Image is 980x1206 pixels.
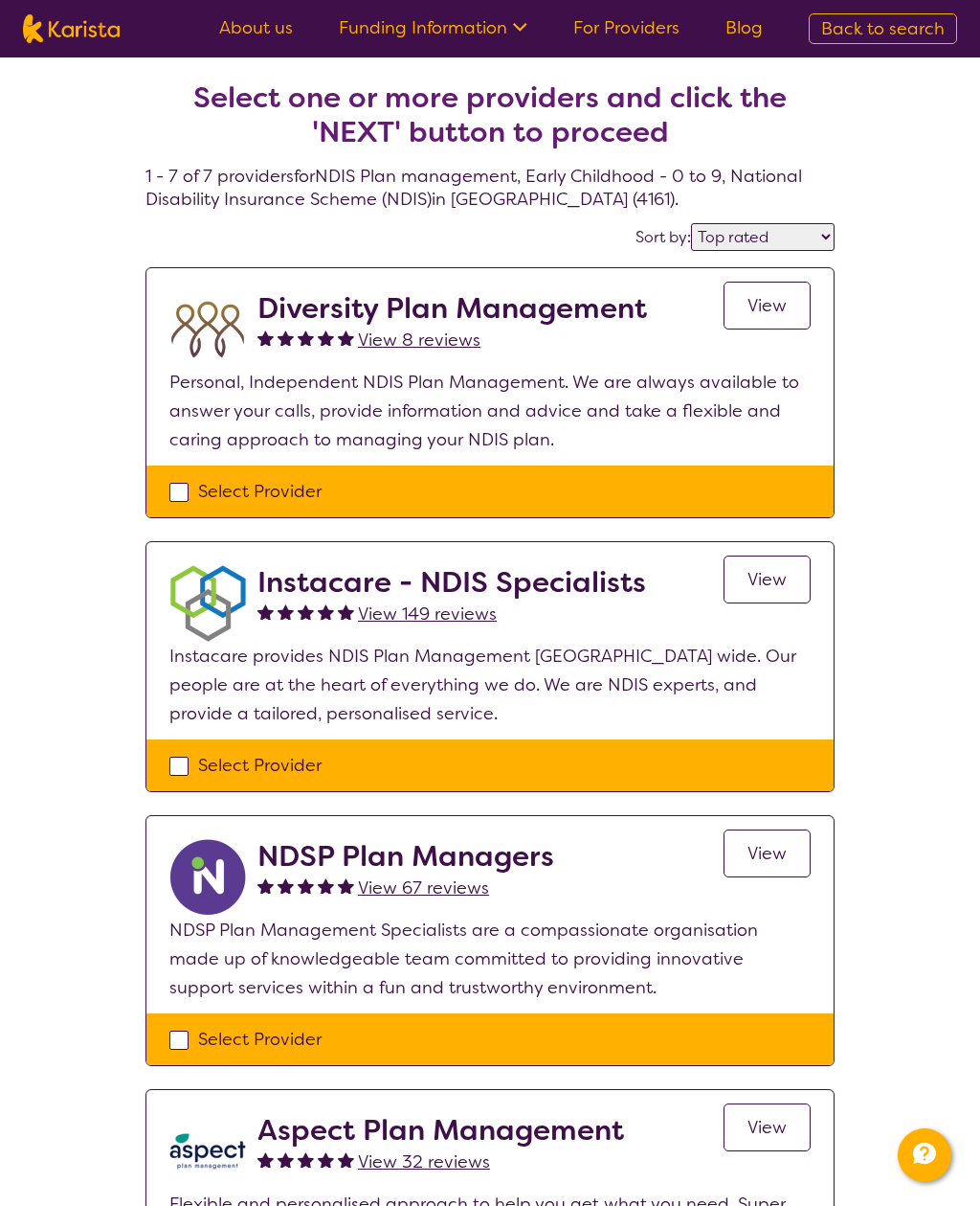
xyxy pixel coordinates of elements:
[809,13,957,44] a: Back to search
[747,842,787,865] span: View
[257,603,274,620] img: fullstar
[358,874,489,902] a: View 67 reviews
[318,1151,334,1168] img: fullstar
[257,565,646,600] h2: Instacare - NDIS Specialists
[358,329,480,352] span: View 8 reviews
[23,14,120,43] img: Karista logo
[169,291,246,368] img: duqvjtfkvnzb31ymex15.png
[338,603,354,620] img: fullstar
[278,603,294,620] img: fullstar
[747,568,787,591] span: View
[278,330,294,346] img: fullstar
[339,16,527,39] a: Funding Information
[318,877,334,894] img: fullstar
[747,294,787,317] span: View
[169,1113,246,1190] img: lkb8hqptqmnl8bp1urdw.png
[219,16,293,39] a: About us
[725,16,763,39] a: Blog
[338,330,354,346] img: fullstar
[318,330,334,346] img: fullstar
[257,291,647,326] h2: Diversity Plan Management
[169,565,246,642] img: obkhna0zu27zdd4ubuus.png
[145,34,835,211] h4: 1 - 7 of 7 providers for NDIS Plan management , Early Childhood - 0 to 9 , National Disability In...
[318,603,334,620] img: fullstar
[338,877,354,894] img: fullstar
[358,876,489,899] span: View 67 reviews
[169,916,811,1002] p: NDSP Plan Management Specialists are a compassionate organisation made up of knowledgeable team c...
[168,80,812,149] h2: Select one or more providers and click the 'NEXT' button to proceed
[358,1148,490,1176] a: View 32 reviews
[358,1150,490,1173] span: View 32 reviews
[821,17,945,40] span: Back to search
[257,839,554,874] h2: NDSP Plan Managers
[169,368,811,454] p: Personal, Independent NDIS Plan Management. We are always available to answer your calls, provide...
[169,642,811,728] p: Instacare provides NDIS Plan Management [GEOGRAPHIC_DATA] wide. Our people are at the heart of ev...
[724,282,811,330] a: View
[724,830,811,877] a: View
[257,1151,274,1168] img: fullstar
[257,877,274,894] img: fullstar
[724,1104,811,1151] a: View
[358,603,497,626] span: View 149 reviews
[747,1116,787,1139] span: View
[338,1151,354,1168] img: fullstar
[358,600,497,628] a: View 149 reviews
[358,326,480,354] a: View 8 reviews
[298,330,314,346] img: fullstar
[298,603,314,620] img: fullstar
[635,227,691,247] label: Sort by:
[257,330,274,346] img: fullstar
[573,16,679,39] a: For Providers
[898,1128,951,1182] button: Channel Menu
[724,556,811,603] a: View
[278,1151,294,1168] img: fullstar
[298,1151,314,1168] img: fullstar
[169,839,246,916] img: ryxpuxvt8mh1enfatjpo.png
[298,877,314,894] img: fullstar
[257,1113,624,1148] h2: Aspect Plan Management
[278,877,294,894] img: fullstar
